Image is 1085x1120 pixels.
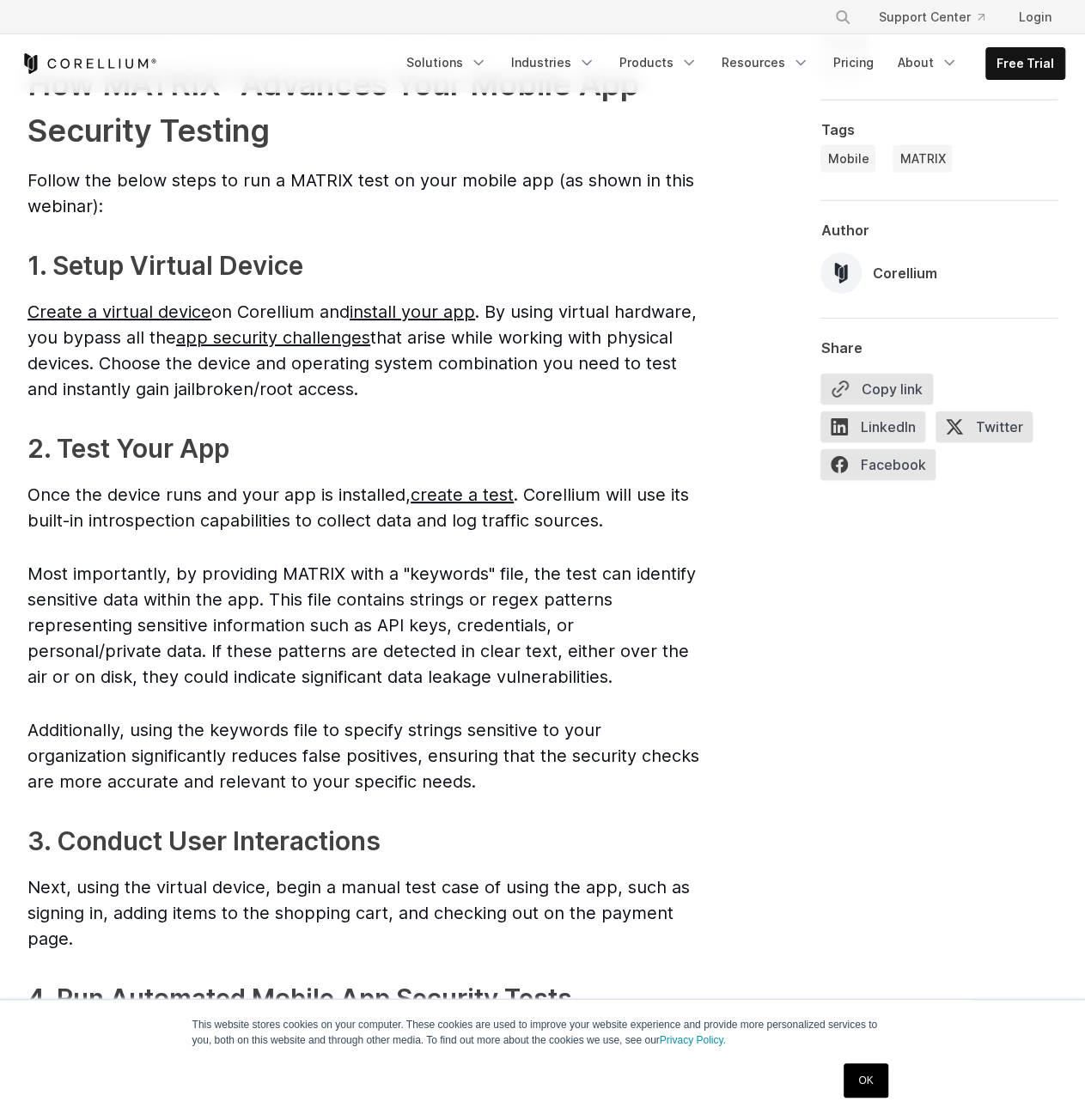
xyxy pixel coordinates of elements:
div: Tags [820,121,1058,138]
a: app security challenges [176,327,370,348]
span: Follow the below steps to run a MATRIX test on your mobile app (as shown in this webinar): [27,170,694,216]
a: Solutions [396,47,497,78]
a: Support Center [865,2,998,33]
h3: 2. Test Your App [27,429,705,468]
div: Navigation Menu [396,47,1065,80]
a: Pricing [823,47,884,78]
div: Author [820,222,1058,239]
a: Industries [501,47,606,78]
p: This website stores cookies on your computer. These cookies are used to improve your website expe... [192,1017,893,1048]
span: Facebook [820,449,936,480]
span: LinkedIn [820,411,925,442]
span: Additionally, using the keywords file to specify strings sensitive to your organization significa... [27,720,699,792]
a: Corellium Home [21,53,157,74]
a: Login [1005,2,1065,33]
span: on Corellium and . By using virtual hardware, you bypass all the that arise while working with ph... [27,301,697,399]
button: Search [827,2,858,33]
div: Navigation Menu [814,2,1065,33]
a: Facebook [820,449,946,487]
a: Products [609,47,708,78]
a: install your app [350,301,475,322]
span: Once the device runs and your app is installed, . Corellium will use its built-in introspection c... [27,484,689,531]
a: OK [844,1063,887,1098]
a: Mobile [820,145,875,173]
span: Mobile [827,150,869,167]
a: Create a virtual device [27,301,211,322]
a: About [887,47,968,78]
span: MATRIX [899,150,945,167]
div: Corellium [872,263,936,283]
a: LinkedIn [820,411,936,449]
span: Most importantly, by providing MATRIX with a "keywords" file, the test can identify sensitive dat... [27,563,696,687]
h3: 1. Setup Virtual Device [27,247,705,285]
a: Resources [711,47,820,78]
img: Corellium [820,253,862,294]
span: Next, using the virtual device, begin a manual test case of using the app, such as signing in, ad... [27,877,690,949]
h3: 3. Conduct User Interactions [27,822,705,861]
a: Free Trial [986,48,1064,79]
a: create a test [411,484,514,505]
div: Share [820,339,1058,356]
a: Privacy Policy. [660,1034,726,1046]
button: Copy link [820,374,933,405]
a: Twitter [936,411,1043,449]
h2: How MATRIX Advances Your Mobile App Security Testing [27,61,705,154]
span: Twitter [936,411,1033,442]
h3: 4. Run Automated Mobile App Security Tests [27,979,705,1018]
a: MATRIX [893,145,952,173]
